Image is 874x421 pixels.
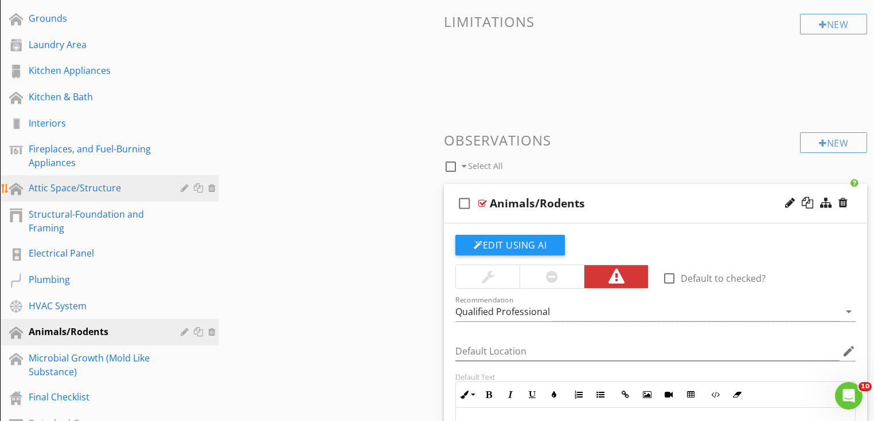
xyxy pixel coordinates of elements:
[681,273,766,284] label: Default to checked?
[29,246,164,260] div: Electrical Panel
[444,132,867,148] h3: Observations
[842,344,856,358] i: edit
[29,11,164,25] div: Grounds
[455,306,550,317] div: Qualified Professional
[456,384,478,406] button: Inline Style
[478,384,500,406] button: Bold (Ctrl+B)
[835,382,863,410] iframe: Intercom live chat
[29,38,164,52] div: Laundry Area
[614,384,636,406] button: Insert Link (Ctrl+K)
[800,132,867,153] div: New
[704,384,726,406] button: Code View
[29,64,164,77] div: Kitchen Appliances
[29,325,164,339] div: Animals/Rodents
[500,384,521,406] button: Italic (Ctrl+I)
[29,116,164,130] div: Interiors
[726,384,748,406] button: Clear Formatting
[29,90,164,104] div: Kitchen & Bath
[455,235,565,255] button: Edit Using AI
[29,299,164,313] div: HVAC System
[800,14,867,34] div: New
[455,190,474,217] i: check_box_outline_blank
[636,384,658,406] button: Insert Image (Ctrl+P)
[29,390,164,404] div: Final Checklist
[658,384,680,406] button: Insert Video
[490,196,585,210] div: Animals/Rodents
[455,372,856,381] div: Default Text
[29,351,164,379] div: Microbial Growth (Mold Like Substance)
[444,14,867,29] h3: Limitations
[590,384,611,406] button: Unordered List
[455,342,840,361] input: Default Location
[29,142,164,170] div: Fireplaces, and Fuel-Burning Appliances
[568,384,590,406] button: Ordered List
[29,181,164,195] div: Attic Space/Structure
[680,384,701,406] button: Insert Table
[29,207,164,235] div: Structural-Foundation and Framing
[859,382,872,391] span: 10
[543,384,565,406] button: Colors
[29,273,164,286] div: Plumbing
[842,305,856,318] i: arrow_drop_down
[468,160,503,171] span: Select All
